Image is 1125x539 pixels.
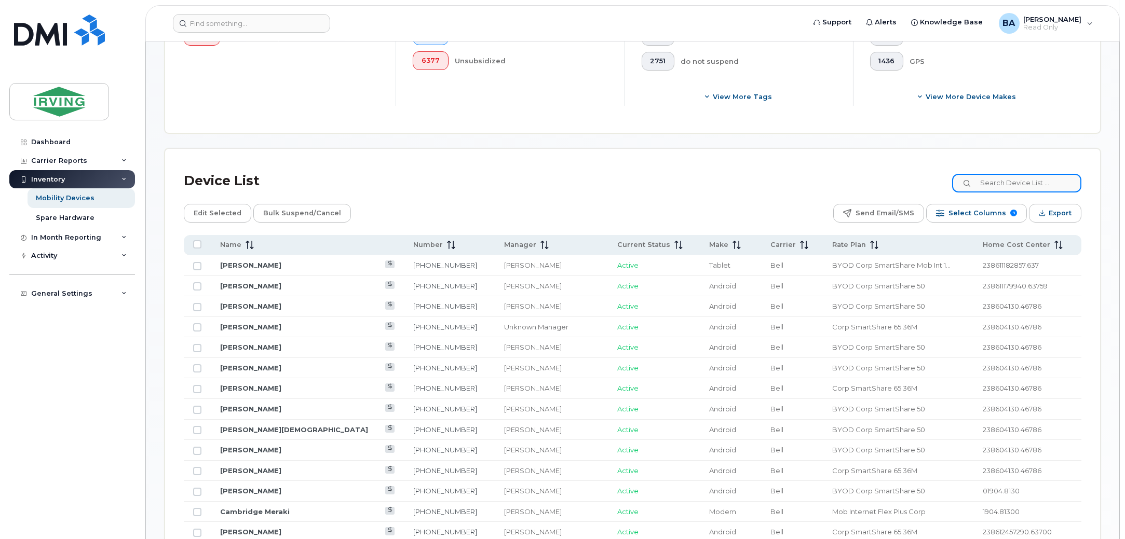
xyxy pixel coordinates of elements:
[220,384,281,392] a: [PERSON_NAME]
[983,240,1050,250] span: Home Cost Center
[220,302,281,310] a: [PERSON_NAME]
[770,302,783,310] span: Bell
[770,343,783,351] span: Bell
[709,528,736,536] span: Android
[220,240,241,250] span: Name
[617,446,639,454] span: Active
[173,14,330,33] input: Find something...
[832,466,917,475] span: Corp SmartShare 65 36M
[832,323,917,331] span: Corp SmartShare 65 36M
[504,486,599,496] div: [PERSON_NAME]
[504,527,599,537] div: [PERSON_NAME]
[952,174,1081,192] input: Search Device List ...
[1010,210,1017,216] span: 9
[220,446,281,454] a: [PERSON_NAME]
[220,425,368,434] a: [PERSON_NAME][DEMOGRAPHIC_DATA]
[617,302,639,310] span: Active
[709,507,736,516] span: Modem
[385,322,395,330] a: View Last Bill
[910,52,1065,71] div: GPS
[184,204,251,223] button: Edit Selected
[709,323,736,331] span: Android
[504,425,599,435] div: [PERSON_NAME]
[926,204,1027,223] button: Select Columns 9
[385,527,395,535] a: View Last Bill
[263,205,341,221] span: Bulk Suspend/Cancel
[504,383,599,393] div: [PERSON_NAME]
[709,466,736,475] span: Android
[385,404,395,412] a: View Last Bill
[832,282,925,290] span: BYOD Corp SmartShare 50
[832,425,925,434] span: BYOD Corp SmartShare 50
[859,12,904,33] a: Alerts
[983,405,1041,413] span: 238604130.46786
[709,487,736,495] span: Android
[709,446,736,454] span: Android
[709,425,736,434] span: Android
[770,282,783,290] span: Bell
[709,240,728,250] span: Make
[983,364,1041,372] span: 238604130.46786
[926,92,1016,102] span: View More Device Makes
[413,302,477,310] a: [PHONE_NUMBER]
[983,323,1041,331] span: 238604130.46786
[983,282,1048,290] span: 238611179940.63759
[770,528,783,536] span: Bell
[220,487,281,495] a: [PERSON_NAME]
[709,261,730,269] span: Tablet
[983,384,1041,392] span: 238604130.46786
[983,528,1052,536] span: 238612457290.63700
[875,17,897,27] span: Alerts
[385,281,395,289] a: View Last Bill
[983,261,1039,269] span: 238611182857.637
[642,52,675,71] button: 2751
[770,384,783,392] span: Bell
[770,261,783,269] span: Bell
[983,425,1041,434] span: 238604130.46786
[904,12,991,33] a: Knowledge Base
[413,446,477,454] a: [PHONE_NUMBER]
[385,425,395,433] a: View Last Bill
[833,204,924,223] button: Send Email/SMS
[832,302,925,310] span: BYOD Corp SmartShare 50
[413,507,477,516] a: [PHONE_NUMBER]
[1029,204,1081,223] button: Export
[709,364,736,372] span: Android
[413,364,477,372] a: [PHONE_NUMBER]
[832,343,925,351] span: BYOD Corp SmartShare 50
[709,405,736,413] span: Android
[1024,15,1082,23] span: [PERSON_NAME]
[413,405,477,413] a: [PHONE_NUMBER]
[413,323,477,331] a: [PHONE_NUMBER]
[617,384,639,392] span: Active
[413,261,477,269] a: [PHONE_NUMBER]
[832,261,951,269] span: BYOD Corp SmartShare Mob Int 10
[413,343,477,351] a: [PHONE_NUMBER]
[1024,23,1082,32] span: Read Only
[709,282,736,290] span: Android
[617,261,639,269] span: Active
[194,205,241,221] span: Edit Selected
[1049,205,1072,221] span: Export
[617,466,639,475] span: Active
[220,528,281,536] a: [PERSON_NAME]
[856,205,914,221] span: Send Email/SMS
[413,466,477,475] a: [PHONE_NUMBER]
[385,507,395,515] a: View Last Bill
[617,425,639,434] span: Active
[709,302,736,310] span: Android
[422,57,440,65] span: 6377
[413,282,477,290] a: [PHONE_NUMBER]
[504,342,599,352] div: [PERSON_NAME]
[220,343,281,351] a: [PERSON_NAME]
[504,281,599,291] div: [PERSON_NAME]
[455,51,608,70] div: Unsubsidized
[983,343,1041,351] span: 238604130.46786
[220,261,281,269] a: [PERSON_NAME]
[504,445,599,455] div: [PERSON_NAME]
[220,466,281,475] a: [PERSON_NAME]
[413,487,477,495] a: [PHONE_NUMBER]
[385,466,395,474] a: View Last Bill
[870,52,904,71] button: 1436
[220,323,281,331] a: [PERSON_NAME]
